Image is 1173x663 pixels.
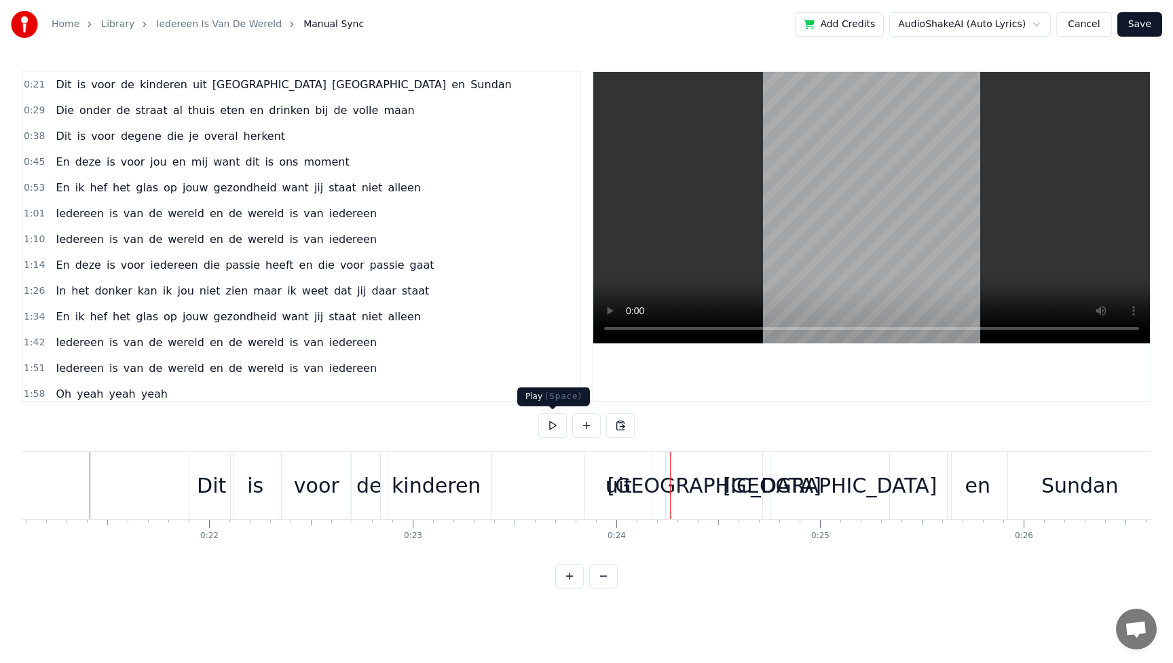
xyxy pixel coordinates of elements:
span: jij [313,180,324,195]
span: want [281,309,310,324]
span: yeah [75,386,105,402]
span: 1:51 [24,362,45,375]
span: En [54,180,71,195]
span: 1:34 [24,310,45,324]
span: 0:38 [24,130,45,143]
span: de [332,102,348,118]
button: Add Credits [795,12,884,37]
span: eten [219,102,246,118]
a: Library [101,18,134,31]
span: Manual Sync [303,18,364,31]
span: op [162,180,179,195]
span: wereld [246,206,286,221]
span: 0:53 [24,181,45,195]
span: 1:26 [24,284,45,298]
span: voor [119,257,147,273]
span: dit [244,154,261,170]
span: de [227,231,244,247]
span: thuis [187,102,216,118]
span: en [298,257,314,273]
span: want [212,154,241,170]
span: je [187,128,200,144]
div: kinderen [392,470,481,501]
span: van [122,231,145,247]
span: iedereen [328,335,378,350]
span: staat [401,283,431,299]
span: en [171,154,187,170]
span: glas [134,180,160,195]
span: is [108,206,119,221]
span: dat [333,283,353,299]
span: glas [134,309,160,324]
div: de [356,470,382,501]
span: die [317,257,336,273]
span: alleen [386,309,422,324]
span: In [54,283,67,299]
span: wereld [166,231,206,247]
div: 0:22 [200,531,219,542]
span: 1:10 [24,233,45,246]
span: ik [74,180,86,195]
div: 0:25 [811,531,830,542]
span: die [202,257,221,273]
a: Home [52,18,79,31]
span: moment [302,154,350,170]
span: [GEOGRAPHIC_DATA] [211,77,328,92]
span: en [208,360,225,376]
span: al [172,102,184,118]
span: niet [360,309,384,324]
span: Die [54,102,75,118]
span: en [208,206,225,221]
span: de [147,360,164,376]
span: overal [203,128,240,144]
div: is [247,470,263,501]
span: gezondheid [212,180,278,195]
span: straat [134,102,169,118]
span: jouw [181,309,209,324]
span: hef [88,309,109,324]
span: het [111,309,132,324]
span: yeah [107,386,136,402]
span: mij [190,154,209,170]
div: Sundan [1041,470,1119,501]
span: 1:01 [24,207,45,221]
span: degene [119,128,163,144]
span: ik [286,283,298,299]
span: de [119,77,136,92]
span: maar [252,283,283,299]
span: het [70,283,90,299]
span: voor [90,77,117,92]
span: is [108,360,119,376]
span: wereld [246,335,286,350]
span: [GEOGRAPHIC_DATA] [331,77,447,92]
span: Iedereen [54,231,105,247]
span: 1:14 [24,259,45,272]
span: van [302,231,324,247]
span: de [227,335,244,350]
span: die [166,128,185,144]
span: is [105,154,117,170]
span: maan [382,102,415,118]
span: gaat [409,257,436,273]
span: daar [370,283,397,299]
span: kinderen [138,77,189,92]
span: is [76,77,88,92]
span: is [288,231,299,247]
span: is [108,231,119,247]
span: Iedereen [54,206,105,221]
span: en [248,102,265,118]
span: is [288,206,299,221]
span: Iedereen [54,335,105,350]
span: en [450,77,466,92]
div: uit [606,470,632,501]
span: wereld [166,335,206,350]
span: jij [356,283,367,299]
span: niet [360,180,384,195]
span: staat [327,180,358,195]
span: is [263,154,275,170]
span: deze [74,154,103,170]
span: iedereen [328,206,378,221]
span: herkent [242,128,287,144]
span: is [105,257,117,273]
span: donker [94,283,134,299]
